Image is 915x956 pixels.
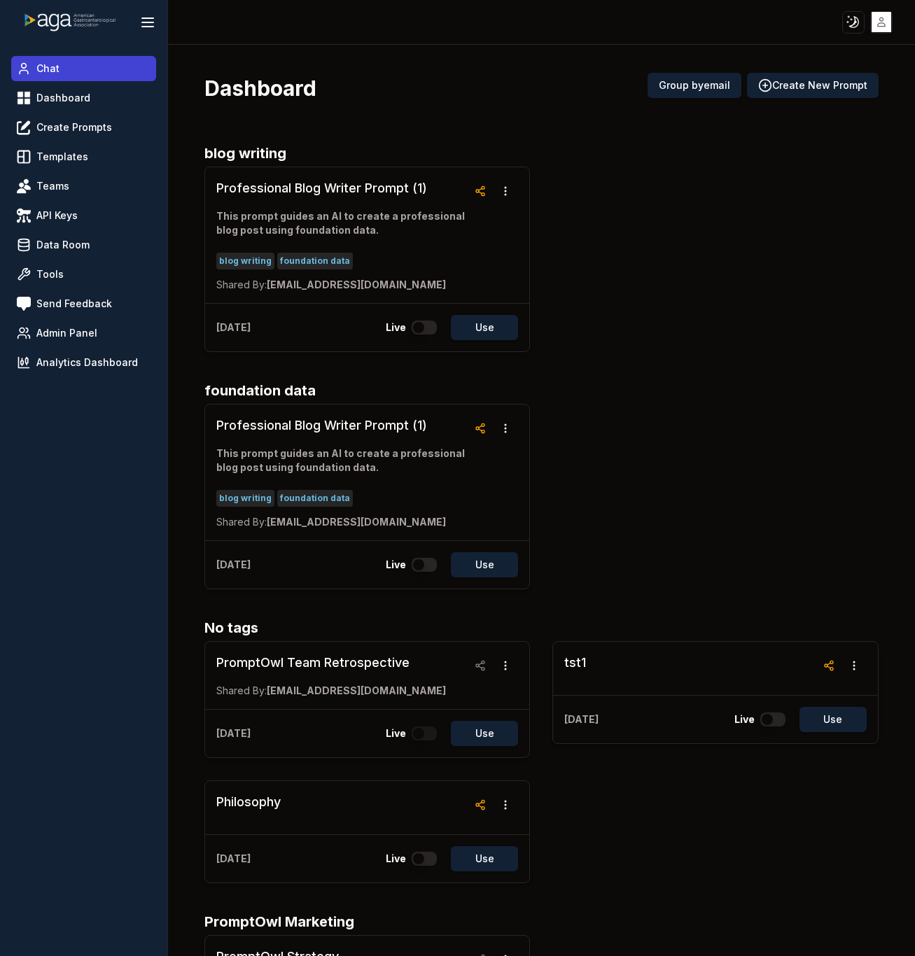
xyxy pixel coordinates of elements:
[799,707,867,732] button: Use
[36,62,60,76] span: Chat
[204,143,879,164] h2: blog writing
[11,56,156,81] a: Chat
[216,209,468,237] p: This prompt guides an AI to create a professional blog post using foundation data.
[11,232,156,258] a: Data Room
[451,846,518,871] button: Use
[216,558,251,572] p: [DATE]
[204,380,879,401] h2: foundation data
[451,552,518,577] button: Use
[734,712,755,726] p: Live
[36,356,138,370] span: Analytics Dashboard
[277,253,353,269] span: foundation data
[216,178,468,198] h3: Professional Blog Writer Prompt (1)
[11,115,156,140] a: Create Prompts
[216,490,274,507] span: blog writing
[36,120,112,134] span: Create Prompts
[17,297,31,311] img: feedback
[386,726,406,740] p: Live
[11,321,156,346] a: Admin Panel
[11,174,156,199] a: Teams
[747,73,879,98] button: Create New Prompt
[36,326,97,340] span: Admin Panel
[216,279,267,290] span: Shared By:
[11,203,156,228] a: API Keys
[204,617,879,638] h2: No tags
[216,416,468,529] a: Professional Blog Writer Prompt (1)This prompt guides an AI to create a professional blog post us...
[36,238,90,252] span: Data Room
[442,721,518,746] a: Use
[564,712,599,726] p: [DATE]
[204,76,316,101] h3: Dashboard
[386,321,406,335] p: Live
[386,852,406,866] p: Live
[216,792,281,812] h3: Philosophy
[11,350,156,375] a: Analytics Dashboard
[216,684,446,698] p: [EMAIL_ADDRESS][DOMAIN_NAME]
[216,792,281,823] a: Philosophy
[36,179,69,193] span: Teams
[442,315,518,340] a: Use
[11,144,156,169] a: Templates
[451,721,518,746] button: Use
[11,291,156,316] a: Send Feedback
[36,150,88,164] span: Templates
[36,267,64,281] span: Tools
[204,911,879,932] h2: PromptOwl Marketing
[872,12,892,32] img: placeholder-user.jpg
[216,253,274,269] span: blog writing
[216,416,468,435] h3: Professional Blog Writer Prompt (1)
[216,516,267,528] span: Shared By:
[564,653,586,673] h3: tst1
[36,297,112,311] span: Send Feedback
[216,447,468,475] p: This prompt guides an AI to create a professional blog post using foundation data.
[36,91,90,105] span: Dashboard
[648,73,741,98] button: Group byemail
[216,321,251,335] p: [DATE]
[442,846,518,871] a: Use
[277,490,353,507] span: foundation data
[11,85,156,111] a: Dashboard
[564,653,586,684] a: tst1
[451,315,518,340] button: Use
[442,552,518,577] a: Use
[36,209,78,223] span: API Keys
[216,178,468,292] a: Professional Blog Writer Prompt (1)This prompt guides an AI to create a professional blog post us...
[386,558,406,572] p: Live
[216,515,468,529] p: [EMAIL_ADDRESS][DOMAIN_NAME]
[216,653,446,673] h3: PromptOwl Team Retrospective
[216,684,267,696] span: Shared By:
[791,707,867,732] a: Use
[11,262,156,287] a: Tools
[216,852,251,866] p: [DATE]
[216,278,468,292] p: [EMAIL_ADDRESS][DOMAIN_NAME]
[216,653,446,698] a: PromptOwl Team RetrospectiveShared By:[EMAIL_ADDRESS][DOMAIN_NAME]
[216,726,251,740] p: [DATE]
